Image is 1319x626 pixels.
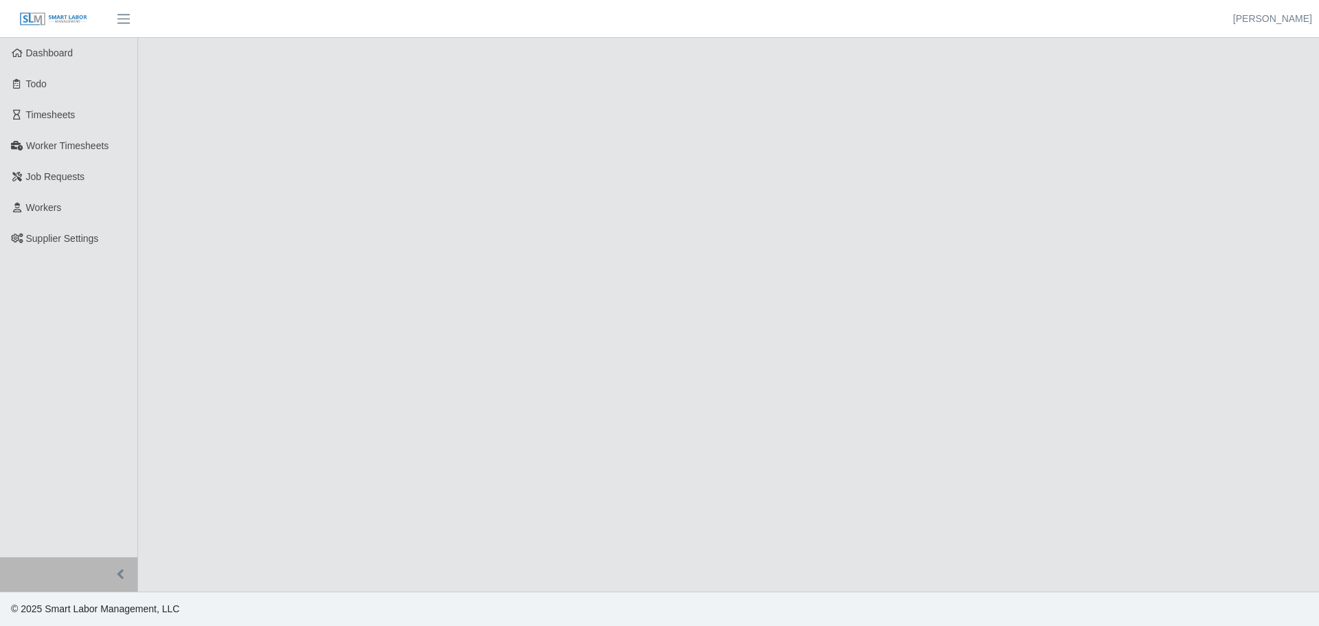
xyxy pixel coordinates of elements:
[26,171,85,182] span: Job Requests
[26,140,109,151] span: Worker Timesheets
[11,603,179,614] span: © 2025 Smart Labor Management, LLC
[1233,12,1312,26] a: [PERSON_NAME]
[26,109,76,120] span: Timesheets
[26,47,74,58] span: Dashboard
[26,78,47,89] span: Todo
[26,202,62,213] span: Workers
[19,12,88,27] img: SLM Logo
[26,233,99,244] span: Supplier Settings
